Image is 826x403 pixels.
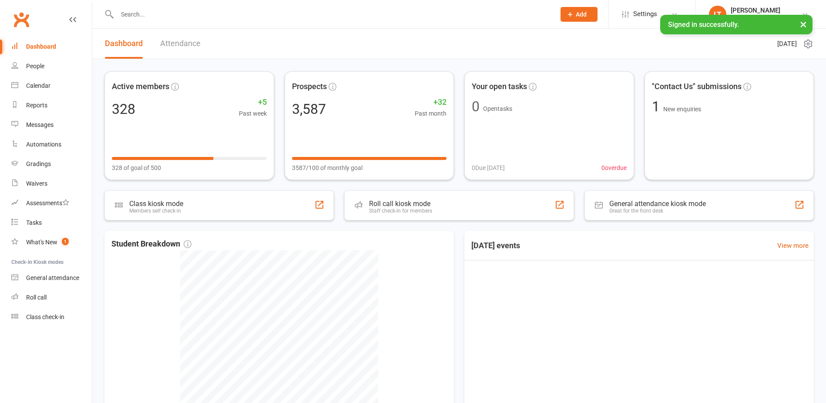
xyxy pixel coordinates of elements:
[11,268,92,288] a: General attendance kiosk mode
[26,219,42,226] div: Tasks
[129,208,183,214] div: Members self check-in
[26,121,54,128] div: Messages
[11,154,92,174] a: Gradings
[10,9,32,30] a: Clubworx
[777,39,797,49] span: [DATE]
[652,80,742,93] span: "Contact Us" submissions
[11,213,92,233] a: Tasks
[472,100,480,113] div: 0
[26,313,64,320] div: Class check-in
[111,238,191,250] span: Student Breakdown
[26,200,69,206] div: Assessments
[11,307,92,327] a: Class kiosk mode
[464,238,527,253] h3: [DATE] events
[483,105,512,112] span: Open tasks
[239,96,267,109] span: +5
[777,240,809,251] a: View more
[609,200,706,208] div: General attendance kiosk mode
[26,141,61,148] div: Automations
[609,208,706,214] div: Great for the front desk
[129,200,183,208] div: Class kiosk mode
[11,193,92,213] a: Assessments
[415,96,447,109] span: +32
[11,135,92,154] a: Automations
[26,82,50,89] div: Calendar
[472,163,505,173] span: 0 Due [DATE]
[11,96,92,115] a: Reports
[576,11,587,18] span: Add
[731,7,780,14] div: [PERSON_NAME]
[652,98,663,115] span: 1
[26,102,47,109] div: Reports
[11,233,92,252] a: What's New1
[292,80,327,93] span: Prospects
[26,274,79,281] div: General attendance
[369,200,432,208] div: Roll call kiosk mode
[472,80,527,93] span: Your open tasks
[11,174,92,193] a: Waivers
[114,8,549,20] input: Search...
[26,180,47,187] div: Waivers
[11,115,92,135] a: Messages
[601,163,627,173] span: 0 overdue
[11,37,92,57] a: Dashboard
[26,63,44,70] div: People
[105,29,143,59] a: Dashboard
[26,239,57,246] div: What's New
[26,43,56,50] div: Dashboard
[26,160,51,167] div: Gradings
[11,57,92,76] a: People
[239,109,267,118] span: Past week
[11,288,92,307] a: Roll call
[663,106,701,113] span: New enquiries
[731,14,780,22] div: Excel Martial Arts
[112,163,161,173] span: 328 of goal of 500
[112,102,135,116] div: 328
[11,76,92,96] a: Calendar
[292,102,326,116] div: 3,587
[415,109,447,118] span: Past month
[26,294,47,301] div: Roll call
[112,80,169,93] span: Active members
[709,6,726,23] div: LT
[796,15,811,33] button: ×
[62,238,69,245] span: 1
[369,208,432,214] div: Staff check-in for members
[160,29,201,59] a: Attendance
[633,4,657,24] span: Settings
[668,20,739,29] span: Signed in successfully.
[292,163,363,173] span: 3587/100 of monthly goal
[561,7,598,22] button: Add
